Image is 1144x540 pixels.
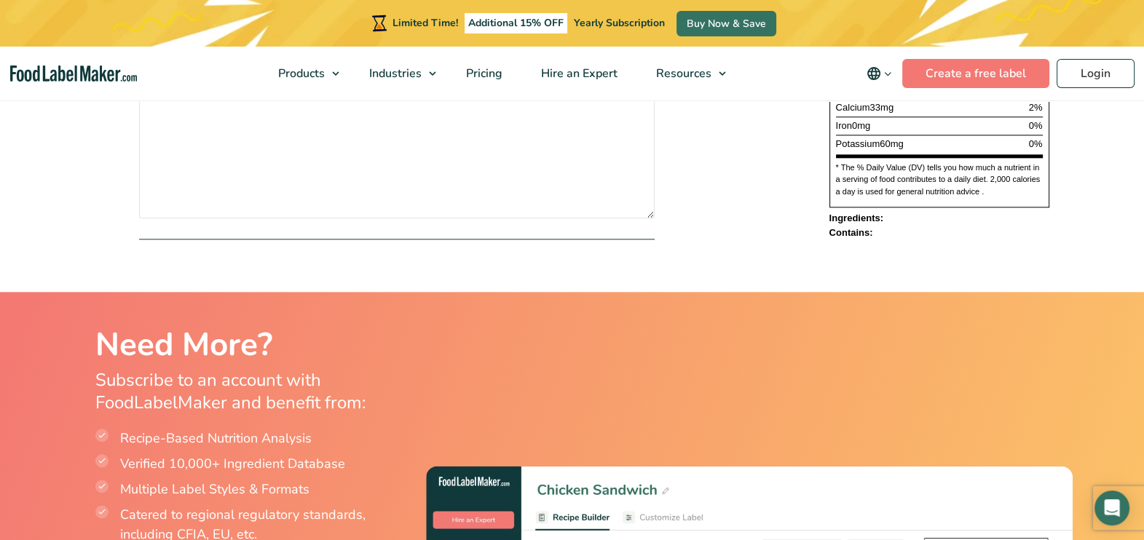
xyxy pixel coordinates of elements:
[652,65,713,82] span: Resources
[574,16,665,30] span: Yearly Subscription
[836,162,1043,198] p: * The % Daily Value (DV) tells you how much a nutrient in a serving of food contributes to a dail...
[1029,120,1043,131] span: 0%
[365,65,423,82] span: Industries
[902,59,1049,88] a: Create a free label
[120,455,345,475] span: Verified 10,000+ Ingredient Database
[869,102,893,113] span: 33mg
[880,139,904,150] span: 60mg
[836,121,871,131] p: Iron
[95,321,379,369] h3: Need More?
[120,480,309,500] span: Multiple Label Styles & Formats
[537,65,619,82] span: Hire an Expert
[259,47,347,100] a: Products
[1094,491,1129,525] div: Open Intercom Messenger
[447,47,518,100] a: Pricing
[836,140,904,150] p: Potassium
[829,227,873,238] strong: Contains:
[852,120,870,131] span: 0mg
[836,103,894,113] p: Calcium
[676,11,776,36] a: Buy Now & Save
[829,213,883,223] strong: Ingredients:
[274,65,326,82] span: Products
[1029,102,1043,113] span: 2%
[522,47,634,100] a: Hire an Expert
[350,47,443,100] a: Industries
[95,369,379,414] p: Subscribe to an account with FoodLabelMaker and benefit from:
[1029,139,1043,150] span: 0%
[1057,59,1135,88] a: Login
[465,13,567,33] span: Additional 15% OFF
[637,47,733,100] a: Resources
[120,429,312,449] span: Recipe-Based Nutrition Analysis
[462,65,504,82] span: Pricing
[392,16,458,30] span: Limited Time!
